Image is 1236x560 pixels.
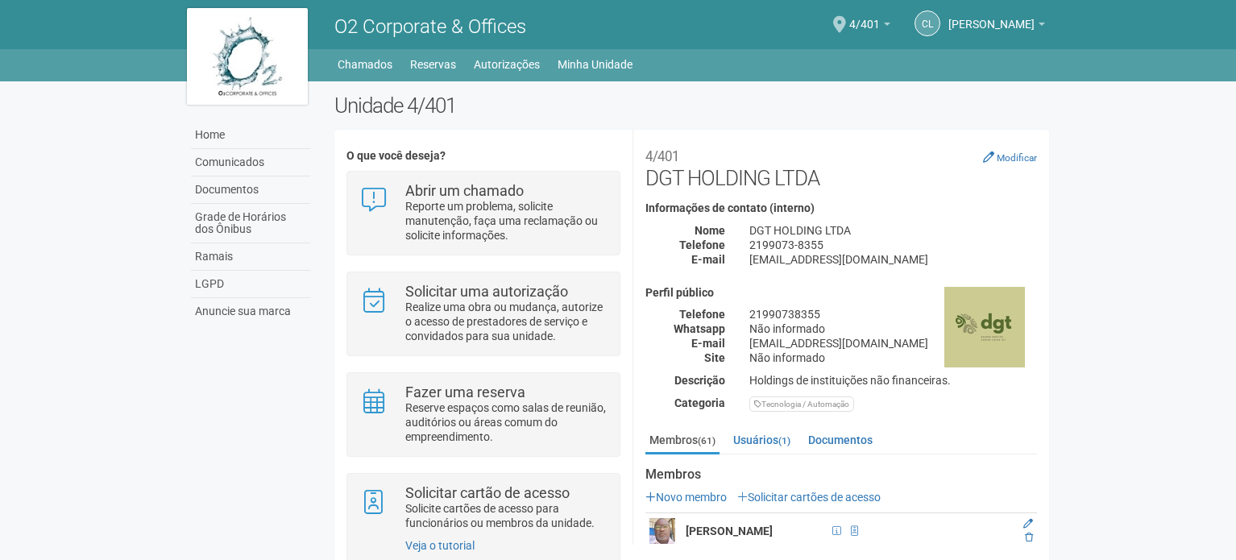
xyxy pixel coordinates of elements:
a: Documentos [191,176,310,204]
small: (61) [698,435,715,446]
h2: Unidade 4/401 [334,93,1049,118]
a: Autorizações [474,53,540,76]
strong: Telefone [679,239,725,251]
a: Novo membro [645,491,727,504]
div: 21990738355 [737,307,1049,321]
a: Reservas [410,53,456,76]
a: Documentos [804,428,877,452]
div: [EMAIL_ADDRESS][DOMAIN_NAME] [737,252,1049,267]
div: Não informado [737,321,1049,336]
strong: Categoria [674,396,725,409]
h4: O que você deseja? [346,150,620,162]
small: (1) [778,435,790,446]
strong: Fazer uma reserva [405,384,525,400]
img: user.png [649,518,675,544]
span: Claudia Luíza Soares de Castro [948,2,1035,31]
h4: Informações de contato (interno) [645,202,1037,214]
div: [EMAIL_ADDRESS][DOMAIN_NAME] [737,336,1049,351]
a: [PERSON_NAME] [948,20,1045,33]
strong: [PERSON_NAME] [686,525,773,537]
strong: Site [704,351,725,364]
a: Veja o tutorial [405,539,475,552]
small: Modificar [997,152,1037,164]
a: LGPD [191,271,310,298]
a: Membros(61) [645,428,720,454]
small: 4/401 [645,148,679,164]
strong: E-mail [691,337,725,350]
a: Ramais [191,243,310,271]
a: Solicitar cartões de acesso [737,491,881,504]
a: CL [915,10,940,36]
h2: DGT HOLDING LTDA [645,142,1037,190]
a: Minha Unidade [558,53,633,76]
div: Holdings de instituições não financeiras. [737,373,1049,388]
span: O2 Corporate & Offices [334,15,526,38]
strong: Membros [645,467,1037,482]
div: 2199073-8355 [737,238,1049,252]
strong: Nome [695,224,725,237]
a: Excluir membro [1025,532,1033,543]
p: Reserve espaços como salas de reunião, auditórios ou áreas comum do empreendimento. [405,400,608,444]
div: Tecnologia / Automação [749,396,854,412]
strong: Descrição [674,374,725,387]
a: Anuncie sua marca [191,298,310,325]
img: business.png [944,287,1025,367]
a: Editar membro [1023,518,1033,529]
strong: Telefone [679,308,725,321]
a: Fazer uma reserva Reserve espaços como salas de reunião, auditórios ou áreas comum do empreendime... [359,385,607,444]
a: Grade de Horários dos Ônibus [191,204,310,243]
p: Solicite cartões de acesso para funcionários ou membros da unidade. [405,501,608,530]
strong: E-mail [691,253,725,266]
a: Chamados [338,53,392,76]
img: logo.jpg [187,8,308,105]
p: Realize uma obra ou mudança, autorize o acesso de prestadores de serviço e convidados para sua un... [405,300,608,343]
p: Reporte um problema, solicite manutenção, faça uma reclamação ou solicite informações. [405,199,608,243]
a: Abrir um chamado Reporte um problema, solicite manutenção, faça uma reclamação ou solicite inform... [359,184,607,243]
a: Solicitar cartão de acesso Solicite cartões de acesso para funcionários ou membros da unidade. [359,486,607,530]
a: Modificar [983,151,1037,164]
strong: Whatsapp [674,322,725,335]
a: Solicitar uma autorização Realize uma obra ou mudança, autorize o acesso de prestadores de serviç... [359,284,607,343]
div: DGT HOLDING LTDA [737,223,1049,238]
a: Home [191,122,310,149]
a: Usuários(1) [729,428,794,452]
a: 4/401 [849,20,890,33]
h4: Perfil público [645,287,1037,299]
strong: Solicitar cartão de acesso [405,484,570,501]
strong: Solicitar uma autorização [405,283,568,300]
a: Comunicados [191,149,310,176]
div: Não informado [737,351,1049,365]
span: 4/401 [849,2,880,31]
strong: Abrir um chamado [405,182,524,199]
